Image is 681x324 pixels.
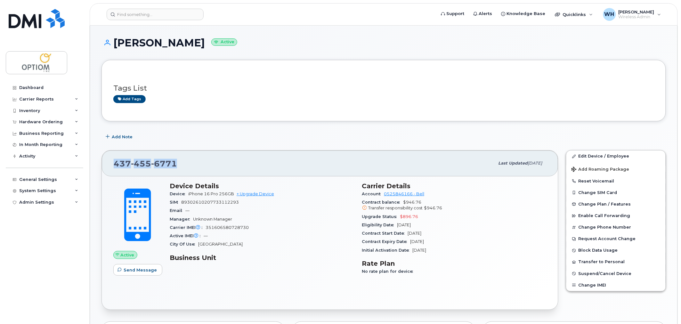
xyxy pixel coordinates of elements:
span: Send Message [124,267,157,273]
span: Carrier IMEI [170,225,206,230]
h3: Rate Plan [362,260,547,267]
span: Add Note [112,134,133,140]
small: Active [211,38,237,46]
span: Device [170,191,188,196]
h1: [PERSON_NAME] [101,37,666,48]
h3: Business Unit [170,254,354,262]
span: $896.76 [400,214,418,219]
span: Email [170,208,185,213]
button: Send Message [113,264,162,276]
a: Add tags [113,95,146,103]
span: Enable Call Forwarding [579,214,630,218]
span: [DATE] [528,161,542,166]
a: + Upgrade Device [237,191,274,196]
h3: Carrier Details [362,182,547,190]
h3: Tags List [113,84,654,92]
span: iPhone 16 Pro 256GB [188,191,234,196]
span: — [204,233,208,238]
span: Change Plan / Features [579,202,631,207]
span: $946.76 [424,206,442,210]
span: Active [121,252,134,258]
span: [GEOGRAPHIC_DATA] [198,242,243,247]
span: [DATE] [410,239,424,244]
button: Change IMEI [566,279,666,291]
span: Active IMEI [170,233,204,238]
button: Enable Call Forwarding [566,210,666,222]
span: No rate plan for device [362,269,417,274]
span: [DATE] [397,223,411,227]
button: Suspend/Cancel Device [566,268,666,279]
span: Contract Expiry Date [362,239,410,244]
span: [DATE] [408,231,422,236]
span: Initial Activation Date [362,248,413,253]
button: Change SIM Card [566,187,666,198]
span: Add Roaming Package [572,167,629,173]
span: Transfer responsibility cost [369,206,423,210]
span: 351606580728730 [206,225,249,230]
a: 0525846166 - Bell [384,191,425,196]
button: Change Phone Number [566,222,666,233]
h3: Device Details [170,182,354,190]
button: Change Plan / Features [566,198,666,210]
a: Edit Device / Employee [566,150,666,162]
span: 6771 [151,159,177,168]
span: Contract balance [362,200,403,205]
span: — [185,208,190,213]
span: Manager [170,217,193,222]
span: City Of Use [170,242,198,247]
span: Last updated [499,161,528,166]
span: Account [362,191,384,196]
button: Block Data Usage [566,245,666,256]
span: Eligibility Date [362,223,397,227]
span: 437 [114,159,177,168]
span: Suspend/Cancel Device [579,271,632,276]
span: Contract Start Date [362,231,408,236]
button: Request Account Change [566,233,666,245]
button: Add Note [101,131,138,142]
button: Transfer to Personal [566,256,666,268]
span: Unknown Manager [193,217,232,222]
span: 455 [131,159,151,168]
span: Upgrade Status [362,214,400,219]
span: $946.76 [362,200,547,211]
button: Add Roaming Package [566,162,666,175]
button: Reset Voicemail [566,175,666,187]
span: 89302610207733112293 [181,200,239,205]
span: SIM [170,200,181,205]
span: [DATE] [413,248,426,253]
